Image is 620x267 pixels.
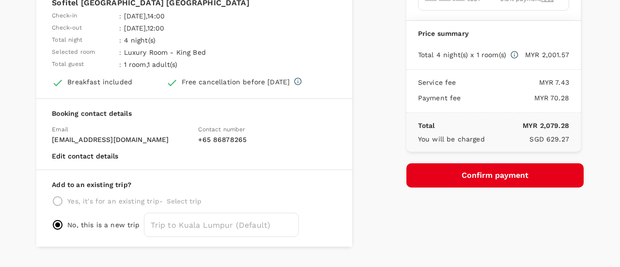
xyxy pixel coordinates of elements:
span: Contact number [198,126,245,133]
table: simple table [52,9,251,69]
span: : [119,47,121,57]
button: Confirm payment [406,163,584,188]
span: : [119,35,121,45]
p: Total [418,121,435,130]
span: : [119,60,121,69]
p: MYR 70.28 [461,93,569,103]
p: 4 night(s) [124,35,249,45]
div: Free cancellation before [DATE] [182,77,290,87]
p: Booking contact details [52,109,337,118]
p: Price summary [418,29,569,38]
p: Payment fee [418,93,461,103]
span: Check-out [52,23,81,33]
p: MYR 7.43 [456,78,569,87]
p: 1 room , 1 adult(s) [124,60,249,69]
p: + 65 86878265 [198,135,337,144]
p: Service fee [418,78,456,87]
span: Check-in [52,11,77,21]
p: MYR 2,001.57 [519,50,569,60]
input: Trip to Kuala Lumpur (Default) [144,213,299,237]
div: Breakfast included [67,77,132,87]
p: [EMAIL_ADDRESS][DOMAIN_NAME] [52,135,190,144]
p: SGD 629.27 [485,134,569,144]
p: Yes, it's for an existing trip - [67,196,163,206]
span: : [119,23,121,33]
p: MYR 2,079.28 [435,121,569,130]
span: Total guest [52,60,84,69]
svg: Full refund before 2025-11-16 14:00 additional details from supplier : NO CANCELLATION CHARGE APP... [294,77,302,86]
span: Email [52,126,68,133]
p: No, this is a new trip [67,220,139,230]
p: [DATE] , 12:00 [124,23,249,33]
p: You will be charged [418,134,485,144]
p: Total 4 night(s) x 1 room(s) [418,50,506,60]
span: Selected room [52,47,95,57]
span: : [119,11,121,21]
p: Add to an existing trip? [52,180,337,189]
button: Edit contact details [52,152,118,160]
p: [DATE] , 14:00 [124,11,249,21]
p: Luxury Room - King Bed [124,47,249,57]
span: Total night [52,35,82,45]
